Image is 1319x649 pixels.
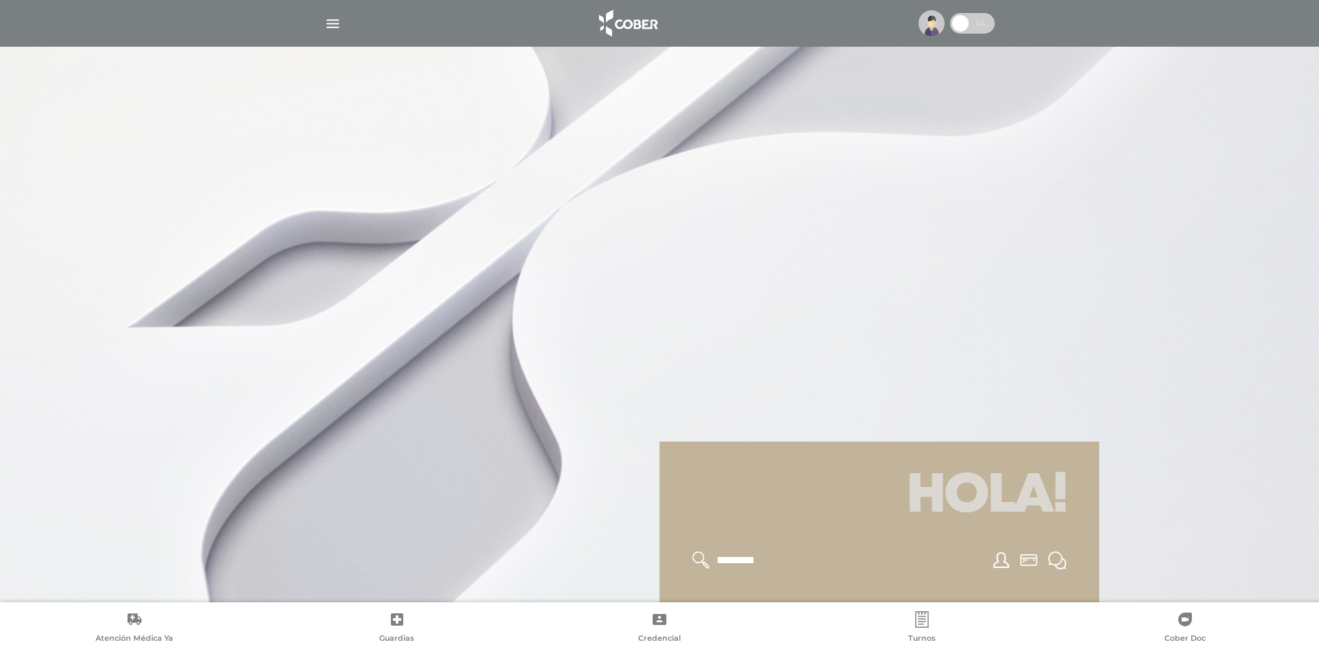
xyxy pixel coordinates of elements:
[908,633,936,646] span: Turnos
[638,633,681,646] span: Credencial
[1054,611,1316,646] a: Cober Doc
[379,633,414,646] span: Guardias
[265,611,528,646] a: Guardias
[918,10,945,36] img: profile-placeholder.svg
[791,611,1053,646] a: Turnos
[3,611,265,646] a: Atención Médica Ya
[591,7,664,40] img: logo_cober_home-white.png
[1164,633,1206,646] span: Cober Doc
[324,15,341,32] img: Cober_menu-lines-white.svg
[95,633,173,646] span: Atención Médica Ya
[528,611,791,646] a: Credencial
[676,458,1083,535] h1: Hola!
